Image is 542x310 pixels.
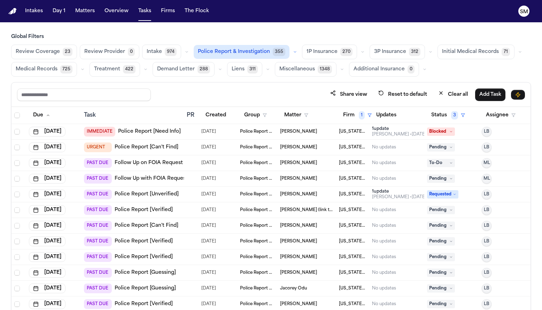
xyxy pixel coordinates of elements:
span: Michigan Auto Law [339,286,366,291]
button: LB [482,284,491,293]
span: 288 [198,65,210,73]
span: 311 [247,65,258,73]
a: Follow Up with FOIA Request [115,175,188,182]
span: Police Report & Investigation [240,145,275,150]
button: [DATE] [29,205,65,215]
span: 422 [123,65,135,73]
span: Michigan Auto Law [339,160,366,166]
button: LB [482,189,491,199]
span: Select row [14,192,20,197]
span: Select row [14,176,20,181]
button: LB [482,252,491,262]
button: Group [240,109,271,122]
span: Michigan Auto Law [339,129,366,134]
div: Last updated by Julia Forza at 9/5/2025, 11:30:28 AM [372,194,426,200]
button: [DATE] [29,158,65,168]
span: Michigan Auto Law [339,301,366,307]
span: 0 [128,48,135,56]
div: No updates [372,176,396,181]
span: Select row [14,145,20,150]
span: Liens [232,66,245,73]
span: 23 [63,48,72,56]
button: Add Task [475,88,505,101]
span: Gregory Mathis (link to Marlon Westbrook) [280,207,333,213]
span: 9/24/2025, 11:36:36 AM [201,221,216,231]
span: LB [484,286,489,291]
span: Police Report & Investigation [240,239,275,244]
span: 9/22/2025, 11:14:12 AM [201,205,216,215]
div: 1 update [372,126,426,132]
span: Review Provider [84,48,125,55]
button: Intakes [22,5,46,17]
span: Demand Letter [157,66,195,73]
span: PAST DUE [84,189,112,199]
button: [DATE] [29,252,65,262]
span: 1348 [318,65,332,73]
button: LB [482,142,491,152]
button: Police Report & Investigation355 [194,45,289,59]
span: 10/1/2025, 5:43:10 PM [201,299,216,309]
button: [DATE] [29,174,65,184]
span: Additional Insurance [354,66,405,73]
a: Police Report [Can't Find] [115,222,178,229]
span: Police Report & Investigation [240,207,275,213]
span: Initial Medical Records [442,48,499,55]
span: Police Report & Investigation [240,129,275,134]
span: Police Report & Investigation [240,254,275,260]
span: Michigan Auto Law [339,254,366,260]
span: Cheryl Palmer [280,160,317,166]
span: URGENT [84,142,112,152]
a: The Flock [182,5,212,17]
button: 3P Insurance312 [370,45,425,59]
div: No updates [372,301,396,307]
span: 7/10/2025, 9:36:16 AM [201,174,216,184]
span: Jacorey Odu [280,286,307,291]
a: Matters [72,5,98,17]
button: [DATE] [29,127,65,137]
button: LB [482,268,491,278]
span: Javon Giles [280,239,317,244]
span: Select row [14,301,20,307]
a: Follow Up on FOIA Request [115,160,183,166]
span: PAST DUE [84,284,112,293]
span: PAST DUE [84,205,112,215]
a: Police Report [Verified] [115,254,173,261]
span: Michigan Auto Law [339,270,366,276]
span: Michigan Auto Law [339,192,366,197]
button: LB [482,221,491,231]
span: 71 [502,48,510,56]
div: No updates [372,207,396,213]
button: Assignee [482,109,520,122]
span: Select row [14,270,20,276]
span: Shamar Brown [280,192,317,197]
button: LB [482,237,491,246]
div: 1 update [372,189,426,194]
button: Due [29,109,54,122]
span: LB [484,145,489,150]
span: Miscellaneous [279,66,315,73]
span: 1 [359,111,365,119]
span: PAST DUE [84,268,112,278]
span: LB [484,129,489,134]
button: [DATE] [29,268,65,278]
span: Select row [14,239,20,244]
span: Michigan Auto Law [339,145,366,150]
button: Reset to default [374,88,431,101]
button: ML [482,174,491,184]
button: Firms [158,5,178,17]
a: Home [8,8,17,15]
div: No updates [372,160,396,166]
span: Medical Records [16,66,57,73]
span: LB [484,254,489,260]
span: LB [484,207,489,213]
button: [DATE] [29,237,65,246]
span: 3 [451,111,458,119]
span: Pending [427,222,455,230]
span: Gregory Omar Gouch [280,223,317,228]
span: Pending [427,143,455,152]
div: PR [187,111,196,119]
button: LB [482,127,491,137]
